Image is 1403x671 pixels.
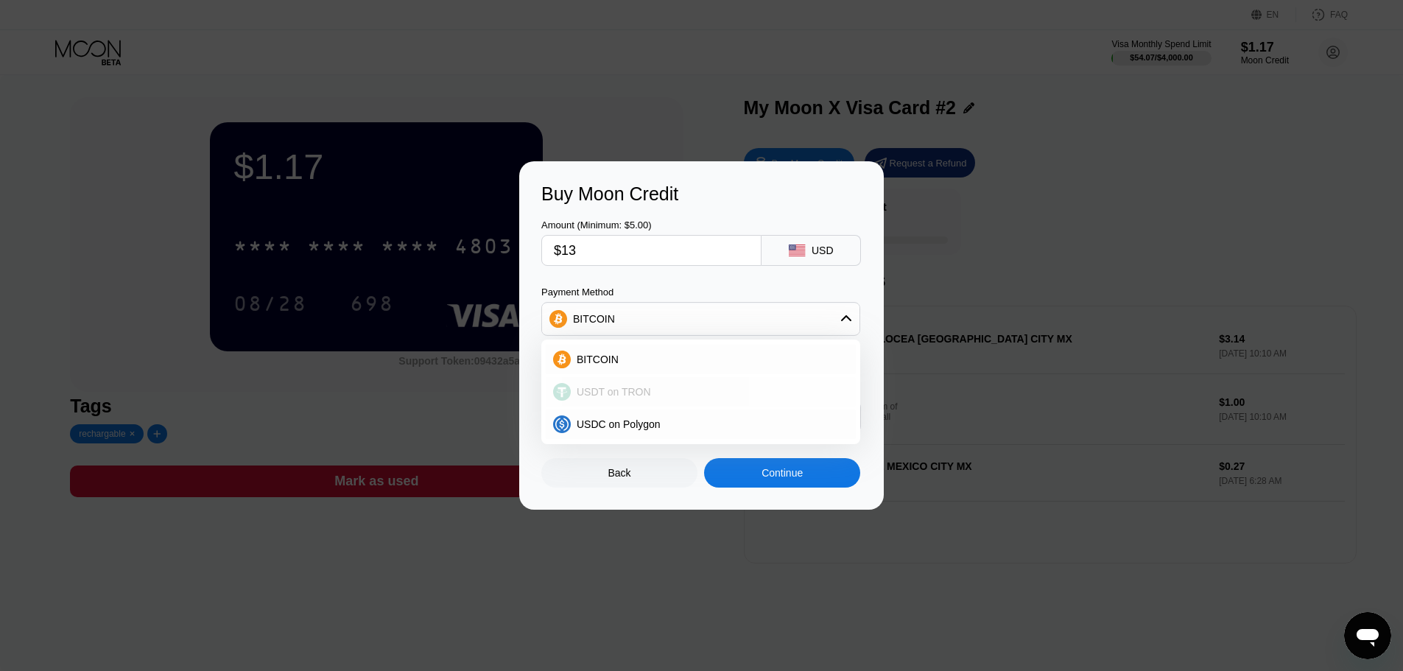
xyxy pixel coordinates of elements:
[577,386,651,398] span: USDT on TRON
[541,219,762,231] div: Amount (Minimum: $5.00)
[541,287,860,298] div: Payment Method
[812,245,834,256] div: USD
[541,183,862,205] div: Buy Moon Credit
[704,458,860,488] div: Continue
[546,410,856,439] div: USDC on Polygon
[554,236,749,265] input: $0.00
[762,467,803,479] div: Continue
[608,467,631,479] div: Back
[573,313,615,325] div: BITCOIN
[542,304,859,334] div: BITCOIN
[541,458,697,488] div: Back
[577,354,619,365] span: BITCOIN
[546,377,856,407] div: USDT on TRON
[546,345,856,374] div: BITCOIN
[1344,612,1391,659] iframe: Button to launch messaging window, conversation in progress
[577,418,661,430] span: USDC on Polygon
